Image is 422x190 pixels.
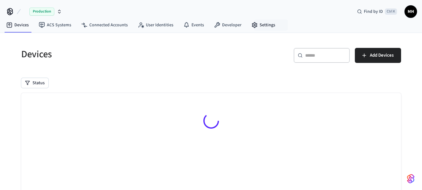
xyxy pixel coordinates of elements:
[405,5,417,18] button: MH
[246,19,280,31] a: Settings
[1,19,34,31] a: Devices
[21,48,207,61] h5: Devices
[407,174,415,184] img: SeamLogoGradient.69752ec5.svg
[405,6,416,17] span: MH
[21,78,48,88] button: Status
[29,8,54,16] span: Production
[133,19,178,31] a: User Identities
[370,51,394,59] span: Add Devices
[355,48,401,63] button: Add Devices
[364,8,383,15] span: Find by ID
[352,6,402,17] div: Find by IDCtrl K
[34,19,76,31] a: ACS Systems
[178,19,209,31] a: Events
[76,19,133,31] a: Connected Accounts
[209,19,246,31] a: Developer
[385,8,397,15] span: Ctrl K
